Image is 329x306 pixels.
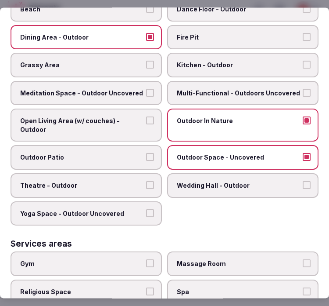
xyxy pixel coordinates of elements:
span: Outdoor Space - Uncovered [177,153,300,162]
span: Beach [20,5,143,14]
button: Wedding Hall - Outdoor [303,181,311,189]
span: Outdoor Patio [20,153,143,162]
button: Religious Space [146,288,154,295]
button: Open Living Area (w/ couches) - Outdoor [146,117,154,125]
span: Kitchen - Outdoor [177,61,300,70]
span: Grassy Area [20,61,143,70]
button: Spa [303,288,311,295]
span: Yoga Space - Outdoor Uncovered [20,209,143,218]
button: Outdoor Space - Uncovered [303,153,311,161]
span: Open Living Area (w/ couches) - Outdoor [20,117,143,134]
span: Dining Area - Outdoor [20,33,143,42]
span: Religious Space [20,288,143,296]
span: Gym [20,260,143,269]
button: Beach [146,5,154,13]
button: Multi-Functional - Outdoors Uncovered [303,89,311,97]
span: Multi-Functional - Outdoors Uncovered [177,89,300,98]
button: Grassy Area [146,61,154,69]
button: Meditation Space - Outdoor Uncovered [146,89,154,97]
span: Theatre - Outdoor [20,181,143,190]
span: Dance Floor - Outdoor [177,5,300,14]
span: Fire Pit [177,33,300,42]
button: Massage Room [303,260,311,268]
span: Massage Room [177,260,300,269]
button: Dance Floor - Outdoor [303,5,311,13]
button: Outdoor Patio [146,153,154,161]
button: Theatre - Outdoor [146,181,154,189]
button: Yoga Space - Outdoor Uncovered [146,209,154,217]
button: Gym [146,260,154,268]
span: Meditation Space - Outdoor Uncovered [20,89,143,98]
button: Dining Area - Outdoor [146,33,154,41]
button: Outdoor In Nature [303,117,311,125]
span: Outdoor In Nature [177,117,300,126]
button: Kitchen - Outdoor [303,61,311,69]
button: Fire Pit [303,33,311,41]
span: Spa [177,288,300,296]
h3: Services areas [11,240,72,248]
span: Wedding Hall - Outdoor [177,181,300,190]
